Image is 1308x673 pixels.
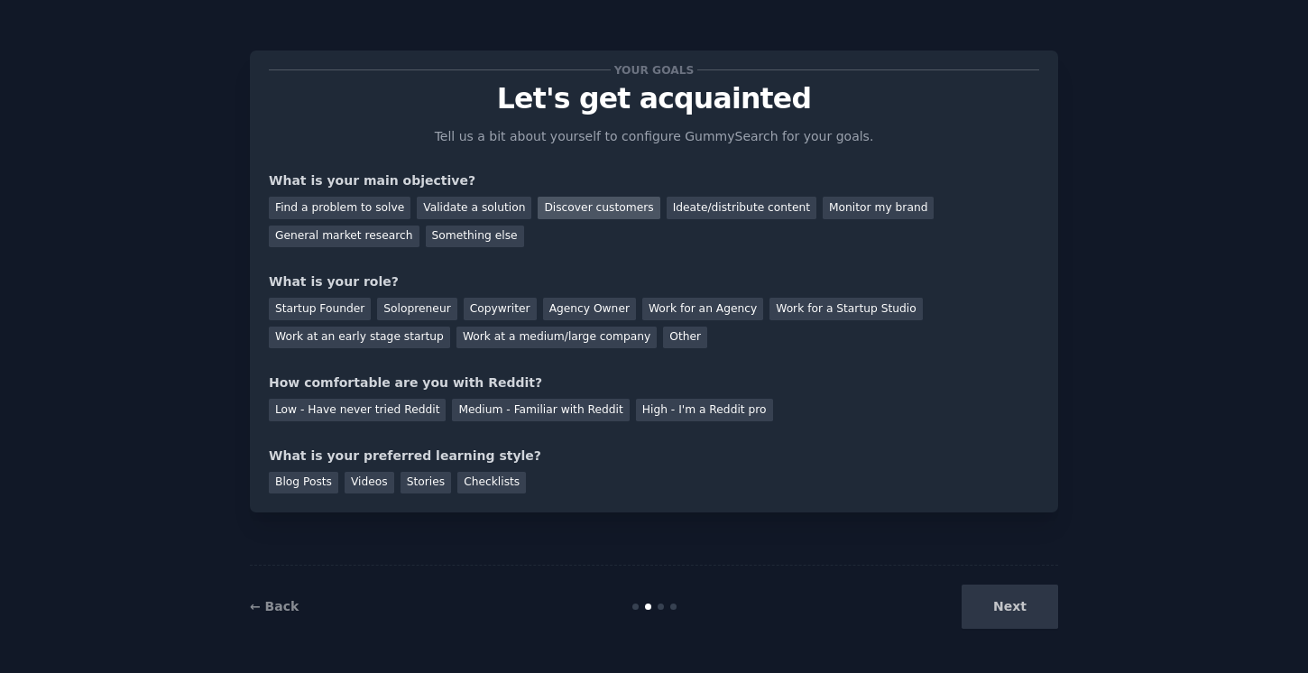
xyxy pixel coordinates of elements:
div: Agency Owner [543,298,636,320]
div: Ideate/distribute content [667,197,816,219]
span: Your goals [611,60,697,79]
div: Blog Posts [269,472,338,494]
div: Work at a medium/large company [456,327,657,349]
div: Stories [401,472,451,494]
div: What is your preferred learning style? [269,447,1039,466]
div: Videos [345,472,394,494]
div: Monitor my brand [823,197,934,219]
div: Work for an Agency [642,298,763,320]
div: Copywriter [464,298,537,320]
div: Low - Have never tried Reddit [269,399,446,421]
div: What is your role? [269,272,1039,291]
div: Work for a Startup Studio [769,298,922,320]
div: Discover customers [538,197,659,219]
div: Medium - Familiar with Reddit [452,399,629,421]
div: Something else [426,226,524,248]
a: ← Back [250,599,299,613]
div: Solopreneur [377,298,456,320]
div: High - I'm a Reddit pro [636,399,773,421]
p: Let's get acquainted [269,83,1039,115]
div: How comfortable are you with Reddit? [269,373,1039,392]
div: Startup Founder [269,298,371,320]
div: Work at an early stage startup [269,327,450,349]
div: Checklists [457,472,526,494]
div: Find a problem to solve [269,197,410,219]
p: Tell us a bit about yourself to configure GummySearch for your goals. [427,127,881,146]
div: What is your main objective? [269,171,1039,190]
div: Validate a solution [417,197,531,219]
div: General market research [269,226,419,248]
div: Other [663,327,707,349]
